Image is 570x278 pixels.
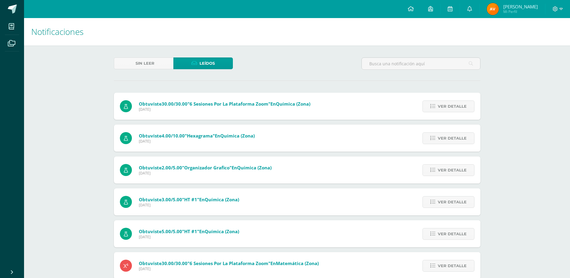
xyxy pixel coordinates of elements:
[139,260,319,266] span: Obtuviste en
[438,133,467,144] span: Ver detalle
[205,196,239,202] span: Química (Zona)
[487,3,499,15] img: c8b9692577b84a3a7ca327029f14b64b.png
[187,101,270,107] span: "6 sesiones por la plataforma Zoom"
[220,133,255,139] span: Química (Zona)
[185,133,215,139] span: "hexagrama"
[139,234,239,239] span: [DATE]
[139,202,239,208] span: [DATE]
[162,228,182,234] span: 5.00/5.00
[362,58,480,69] input: Busca una notificación aquí
[182,165,232,171] span: "Organizador Grafico"
[136,58,154,69] span: Sin leer
[200,58,215,69] span: Leídos
[276,260,319,266] span: Matemática (Zona)
[173,57,233,69] a: Leídos
[438,165,467,176] span: Ver detalle
[139,139,255,144] span: [DATE]
[139,266,319,271] span: [DATE]
[162,196,182,202] span: 3.00/5.00
[237,165,272,171] span: Química (Zona)
[438,260,467,271] span: Ver detalle
[139,171,272,176] span: [DATE]
[162,133,185,139] span: 4.00/10.00
[162,260,187,266] span: 30.00/30.00
[438,196,467,208] span: Ver detalle
[182,228,199,234] span: "HT #1"
[276,101,310,107] span: Química (Zona)
[187,260,270,266] span: "6 Sesiones por la Plataforma Zoom"
[205,228,239,234] span: Química (Zona)
[114,57,173,69] a: Sin leer
[162,165,182,171] span: 2.00/5.00
[162,101,187,107] span: 30.00/30.00
[139,165,272,171] span: Obtuviste en
[182,196,199,202] span: "HT #1"
[139,101,310,107] span: Obtuviste en
[139,228,239,234] span: Obtuviste en
[139,196,239,202] span: Obtuviste en
[503,9,538,14] span: Mi Perfil
[438,228,467,239] span: Ver detalle
[139,133,255,139] span: Obtuviste en
[438,101,467,112] span: Ver detalle
[139,107,310,112] span: [DATE]
[503,4,538,10] span: [PERSON_NAME]
[31,26,84,37] span: Notificaciones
